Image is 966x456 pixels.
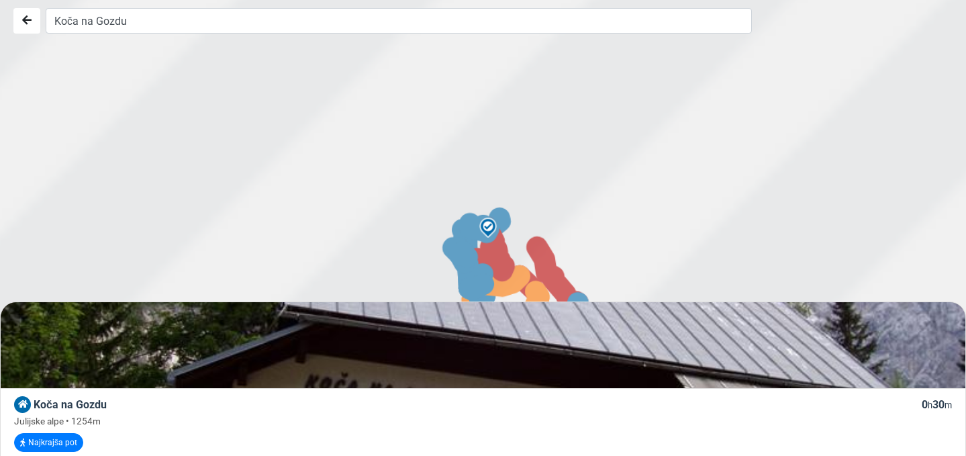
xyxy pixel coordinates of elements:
[34,398,107,411] span: Koča na Gozdu
[945,400,952,410] small: m
[46,8,752,34] input: Iskanje...
[14,433,83,452] button: Najkrajša pot
[13,8,40,34] button: Nazaj
[928,400,932,410] small: h
[922,398,952,411] span: 0 30
[14,414,952,428] div: Julijske alpe • 1254m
